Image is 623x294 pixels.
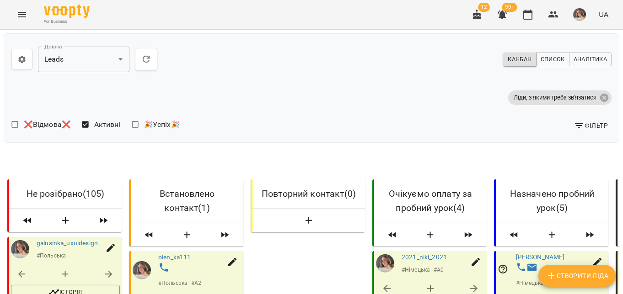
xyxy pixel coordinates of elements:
[37,239,98,247] a: galusinka_uxuidesign
[11,240,29,258] img: Кліщик Варвара Дмитрівна
[37,252,66,260] p: # Польська
[256,213,361,229] button: Створити Ліда
[376,255,394,273] img: Кліщик Варвара Дмитрівна
[89,213,118,229] span: Пересунути лідів з колонки
[434,266,444,274] p: # А0
[454,227,483,243] span: Пересунути лідів з колонки
[144,119,180,130] span: 🎉Успіх🎉
[574,120,608,131] span: Фільтр
[516,254,565,261] a: [PERSON_NAME]
[134,227,164,243] span: Пересунути лідів з колонки
[538,265,616,287] button: Створити Ліда
[599,10,608,19] span: UA
[508,90,612,105] div: Ліди, з якими треба зв'язатися
[546,270,608,281] span: Створити Ліда
[133,261,151,279] img: Кліщик Варвара Дмитрівна
[38,47,129,72] div: Leads
[536,52,569,66] button: Список
[595,6,612,23] button: UA
[138,187,236,215] h6: Встановлено контакт ( 1 )
[44,19,90,25] span: For Business
[402,254,447,261] a: 2021_niki_2021
[478,3,490,12] span: 12
[402,266,430,274] p: # Німецька
[167,227,207,243] button: Створити Ліда
[498,264,509,275] svg: Відповідальний співробітник не заданий
[411,227,450,243] button: Створити Ліда
[44,5,90,18] img: Voopty Logo
[11,4,33,26] button: Menu
[532,227,572,243] button: Створити Ліда
[24,119,71,130] span: ❌Відмова❌
[158,254,191,261] a: olen_ka111
[503,52,536,66] button: Канбан
[502,3,517,12] span: 99+
[508,94,602,102] span: Ліди, з якими треба зв'язатися
[499,227,529,243] span: Пересунути лідів з колонки
[94,119,121,130] span: Активні
[508,54,532,64] span: Канбан
[575,227,605,243] span: Пересунути лідів з колонки
[503,187,601,215] h6: Назначено пробний урок ( 5 )
[569,52,612,66] button: Аналітика
[158,279,188,288] p: # Польська
[378,227,407,243] span: Пересунути лідів з колонки
[13,213,42,229] span: Пересунути лідів з колонки
[570,117,612,134] button: Фільтр
[16,187,114,201] h6: Не розібрано ( 105 )
[574,54,607,64] span: Аналітика
[381,187,479,215] h6: Очікуємо оплату за пробний урок ( 4 )
[573,8,586,21] img: 579a670a21908ba1ed2e248daec19a77.jpeg
[46,213,85,229] button: Створити Ліда
[541,54,565,64] span: Список
[516,279,544,288] p: # Німецька
[260,187,358,201] h6: Повторний контакт ( 0 )
[210,227,240,243] span: Пересунути лідів з колонки
[191,279,201,288] p: # А2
